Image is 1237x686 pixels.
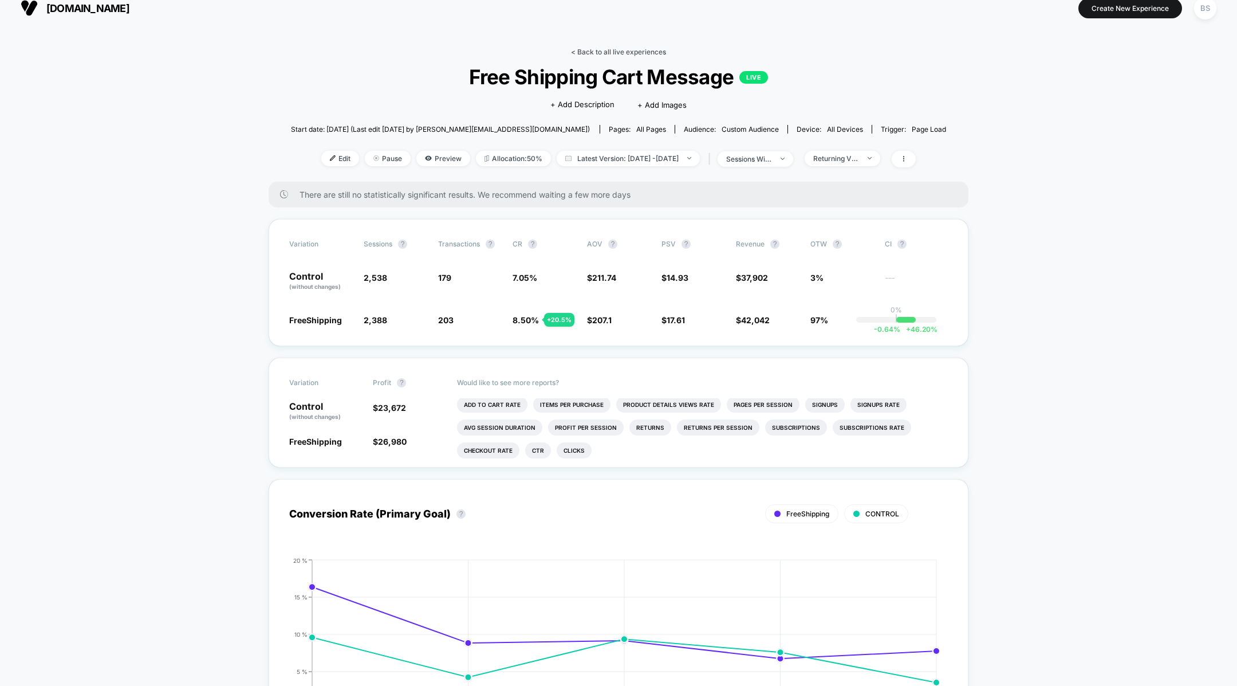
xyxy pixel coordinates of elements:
[868,157,872,159] img: end
[736,240,765,248] span: Revenue
[294,630,308,637] tspan: 10 %
[587,273,616,283] span: $
[525,442,551,458] li: Ctr
[684,125,779,134] div: Audience:
[438,240,480,248] span: Transactions
[850,397,907,413] li: Signups Rate
[289,283,341,290] span: (without changes)
[378,403,406,413] span: 23,672
[637,100,687,109] span: + Add Images
[629,420,671,436] li: Returns
[544,313,574,327] div: + 20.5 %
[587,315,612,325] span: $
[397,378,406,387] button: ?
[513,240,522,248] span: CR
[736,273,768,283] span: $
[457,420,542,436] li: Avg Session Duration
[373,155,379,161] img: end
[727,397,799,413] li: Pages Per Session
[810,240,873,249] span: OTW
[661,315,685,325] span: $
[681,240,691,249] button: ?
[912,125,946,134] span: Page Load
[373,378,391,387] span: Profit
[900,325,937,334] span: 46.20 %
[398,240,407,249] button: ?
[885,275,948,291] span: ---
[881,125,946,134] div: Trigger:
[289,315,342,325] span: FreeShipping
[486,240,495,249] button: ?
[533,397,610,413] li: Items Per Purchase
[289,402,361,421] p: Control
[608,240,617,249] button: ?
[616,397,721,413] li: Product Details Views Rate
[770,240,779,249] button: ?
[528,240,537,249] button: ?
[571,48,666,56] a: < Back to all live experiences
[378,437,407,446] span: 26,980
[456,509,466,519] button: ?
[810,273,824,283] span: 3%
[813,154,859,163] div: Returning Visitors
[300,190,946,199] span: There are still no statistically significant results. We recommend waiting a few more days
[373,437,407,446] span: $
[293,556,308,563] tspan: 20 %
[457,442,519,458] li: Checkout Rate
[706,151,718,167] span: |
[291,125,590,134] span: Start date: [DATE] (Last edit [DATE] by [PERSON_NAME][EMAIL_ADDRESS][DOMAIN_NAME])
[781,158,785,160] img: end
[741,315,770,325] span: 42,042
[513,315,539,325] span: 8.50 %
[833,240,842,249] button: ?
[810,315,828,325] span: 97%
[476,151,551,166] span: Allocation: 50%
[457,378,948,387] p: Would like to see more reports?
[438,315,454,325] span: 203
[592,315,612,325] span: 207.1
[661,273,688,283] span: $
[457,397,527,413] li: Add To Cart Rate
[787,125,872,134] span: Device:
[786,509,829,518] span: FreeShipping
[741,273,768,283] span: 37,902
[906,325,911,334] span: +
[46,2,129,14] span: [DOMAIN_NAME]
[565,155,572,161] img: calendar
[609,125,666,134] div: Pages:
[364,273,387,283] span: 2,538
[330,155,336,161] img: edit
[885,240,948,249] span: CI
[739,71,768,84] p: LIVE
[726,155,772,163] div: sessions with impression
[289,272,352,291] p: Control
[891,305,902,314] p: 0%
[289,437,342,446] span: FreeShipping
[687,157,691,159] img: end
[289,413,341,420] span: (without changes)
[895,314,897,323] p: |
[438,273,451,283] span: 179
[297,668,308,675] tspan: 5 %
[289,240,352,249] span: Variation
[667,315,685,325] span: 17.61
[548,420,624,436] li: Profit Per Session
[294,593,308,600] tspan: 15 %
[805,397,845,413] li: Signups
[364,240,392,248] span: Sessions
[865,509,899,518] span: CONTROL
[833,420,911,436] li: Subscriptions Rate
[722,125,779,134] span: Custom Audience
[592,273,616,283] span: 211.74
[636,125,666,134] span: all pages
[557,442,592,458] li: Clicks
[321,151,359,166] span: Edit
[373,403,406,413] span: $
[874,325,900,334] span: -0.64 %
[324,65,913,89] span: Free Shipping Cart Message
[765,420,827,436] li: Subscriptions
[827,125,863,134] span: all devices
[289,378,352,387] span: Variation
[557,151,700,166] span: Latest Version: [DATE] - [DATE]
[513,273,537,283] span: 7.05 %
